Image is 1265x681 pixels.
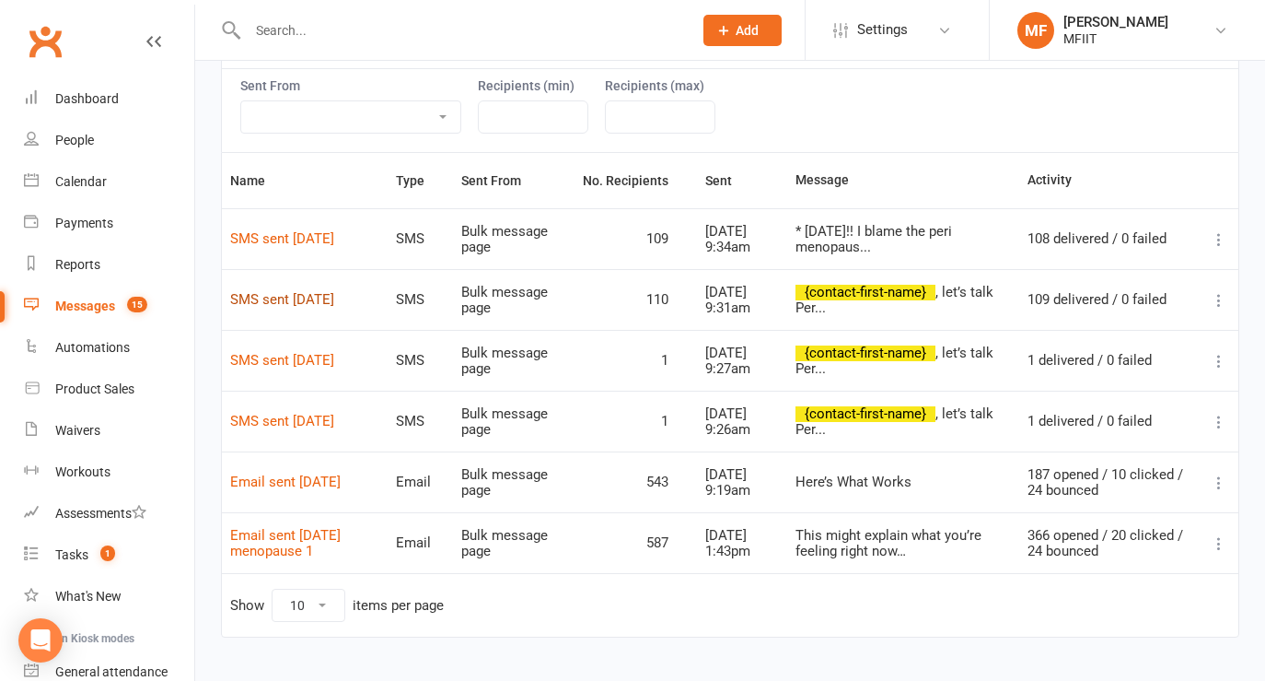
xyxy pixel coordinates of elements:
[1027,414,1191,429] div: 1 delivered / 0 failed
[55,423,100,438] div: Waivers
[396,353,445,369] div: SMS
[242,18,679,43] input: Search...
[705,170,752,192] button: Sent
[478,78,588,93] label: Recipients (min)
[24,576,194,617] a: What's New
[396,535,445,551] div: Email
[230,413,334,429] a: SMS sent [DATE]
[583,535,689,551] div: 587
[795,285,1011,315] div: , let’s talk Per...
[240,78,461,93] label: Sent From
[55,91,119,106] div: Dashboard
[55,464,110,479] div: Workouts
[55,340,130,355] div: Automations
[583,414,689,429] div: 1
[795,346,1011,376] div: , let’s talk Per...
[55,216,113,230] div: Payments
[736,23,759,38] span: Add
[705,406,779,437] div: [DATE] 9:26am
[18,618,63,663] div: Open Intercom Messenger
[461,170,541,192] button: Sent From
[24,203,194,244] a: Payments
[461,224,566,254] div: Bulk message page
[55,589,122,604] div: What's New
[1027,292,1191,308] div: 109 delivered / 0 failed
[705,173,752,188] span: Sent
[461,346,566,376] div: Bulk message page
[24,452,194,493] a: Workouts
[396,173,445,188] span: Type
[705,224,779,254] div: [DATE] 9:34am
[230,170,285,192] button: Name
[24,161,194,203] a: Calendar
[55,664,168,679] div: General attendance
[24,327,194,369] a: Automations
[583,292,689,308] div: 110
[583,475,689,490] div: 543
[705,528,779,558] div: [DATE] 1:43pm
[1063,14,1168,30] div: [PERSON_NAME]
[1027,528,1191,558] div: 366 opened / 20 clicked / 24 bounced
[1017,12,1054,49] div: MF
[461,285,566,315] div: Bulk message page
[1019,153,1200,208] th: Activity
[24,410,194,452] a: Waivers
[24,244,194,286] a: Reports
[461,528,566,558] div: Bulk message page
[55,506,146,521] div: Assessments
[795,475,1011,490] div: Here’s What Works
[396,475,445,490] div: Email
[705,285,779,315] div: [DATE] 9:31am
[1027,467,1191,498] div: 187 opened / 10 clicked / 24 bounced
[583,231,689,247] div: 109
[55,257,100,272] div: Reports
[705,346,779,376] div: [DATE] 9:27am
[583,173,689,188] span: No. Recipients
[55,299,115,313] div: Messages
[396,414,445,429] div: SMS
[795,406,1011,437] div: , let’s talk Per...
[396,231,445,247] div: SMS
[127,297,147,312] span: 15
[795,528,1011,558] div: This might explain what you’re feeling right now…
[230,527,341,559] a: Email sent [DATE] menopause 1
[100,546,115,561] span: 1
[703,15,782,46] button: Add
[55,382,134,396] div: Product Sales
[24,534,194,576] a: Tasks 1
[230,474,341,490] a: Email sent [DATE]
[461,467,566,498] div: Bulk message page
[396,170,445,192] button: Type
[461,173,541,188] span: Sent From
[1027,353,1191,369] div: 1 delivered / 0 failed
[1063,30,1168,47] div: MFIIT
[583,170,689,192] button: No. Recipients
[857,9,908,51] span: Settings
[24,369,194,410] a: Product Sales
[787,153,1019,208] th: Message
[55,547,88,562] div: Tasks
[22,18,68,65] a: Clubworx
[24,493,194,534] a: Assessments
[24,286,194,327] a: Messages 15
[24,120,194,161] a: People
[461,406,566,437] div: Bulk message page
[605,78,715,93] label: Recipients (max)
[705,467,779,498] div: [DATE] 9:19am
[230,589,444,622] div: Show
[230,230,334,247] a: SMS sent [DATE]
[353,598,444,614] div: items per page
[230,173,285,188] span: Name
[55,133,94,147] div: People
[24,78,194,120] a: Dashboard
[396,292,445,308] div: SMS
[230,291,334,308] a: SMS sent [DATE]
[1027,231,1191,247] div: 108 delivered / 0 failed
[230,352,334,369] a: SMS sent [DATE]
[583,353,689,369] div: 1
[55,174,107,189] div: Calendar
[795,224,1011,254] div: * [DATE]!! I blame the peri menopaus...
